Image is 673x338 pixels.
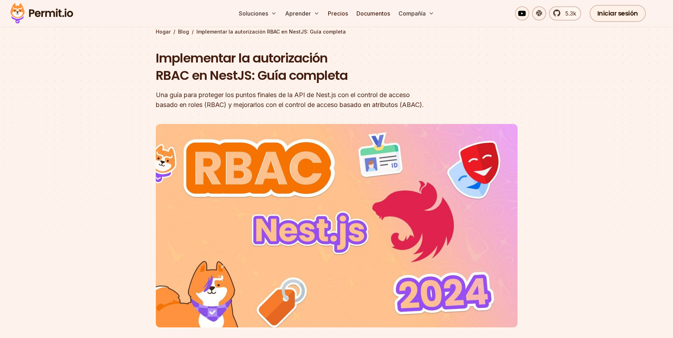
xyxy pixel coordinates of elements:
font: Documentos [356,10,390,17]
font: Implementar la autorización RBAC en NestJS: Guía completa [156,49,348,85]
font: Hogar [156,29,171,35]
font: Iniciar sesión [597,9,638,18]
font: 5.3k [565,10,576,17]
button: Soluciones [236,6,279,20]
a: Iniciar sesión [590,5,646,22]
a: Hogar [156,28,171,35]
button: Aprender [282,6,322,20]
font: / [173,29,175,35]
font: Soluciones [239,10,268,17]
img: Implementar la autorización RBAC en NestJS: Guía completa [156,124,518,327]
font: Blog [178,29,189,35]
font: / [192,29,194,35]
button: Compañía [396,6,437,20]
a: Blog [178,28,189,35]
font: Aprender [285,10,311,17]
font: Precios [328,10,348,17]
a: Precios [325,6,351,20]
img: Logotipo del permiso [7,1,76,25]
font: Compañía [399,10,426,17]
font: Una guía para proteger los puntos finales de la API de Nest.js con el control de acceso basado en... [156,91,424,108]
a: 5.3k [549,6,581,20]
a: Documentos [354,6,393,20]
